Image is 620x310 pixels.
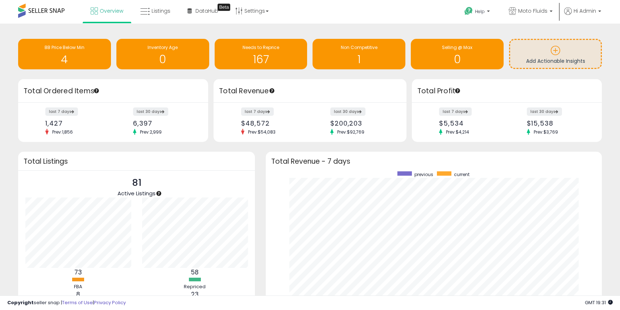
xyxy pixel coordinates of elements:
[439,119,501,127] div: $5,534
[7,299,34,306] strong: Copyright
[330,107,365,116] label: last 30 days
[442,44,472,50] span: Selling @ Max
[527,119,589,127] div: $15,538
[585,299,613,306] span: 2025-10-13 19:31 GMT
[316,53,402,65] h1: 1
[173,284,216,290] div: Repriced
[148,44,178,50] span: Inventory Age
[241,119,305,127] div: $48,572
[414,53,500,65] h1: 0
[219,86,401,96] h3: Total Revenue
[518,7,547,15] span: Moto Fluids
[271,159,596,164] h3: Total Revenue - 7 days
[94,299,126,306] a: Privacy Policy
[530,129,562,135] span: Prev: $3,769
[49,129,77,135] span: Prev: 1,856
[93,87,100,94] div: Tooltip anchor
[439,107,472,116] label: last 7 days
[136,129,165,135] span: Prev: 2,999
[417,86,596,96] h3: Total Profit
[334,129,368,135] span: Prev: $92,769
[510,40,601,68] a: Add Actionable Insights
[45,44,84,50] span: BB Price Below Min
[527,107,562,116] label: last 30 days
[133,119,195,127] div: 6,397
[313,39,405,69] a: Non Competitive 1
[564,7,601,24] a: Hi Admin
[100,7,123,15] span: Overview
[24,159,249,164] h3: Total Listings
[120,53,206,65] h1: 0
[117,176,156,190] p: 81
[191,268,199,277] b: 58
[243,44,279,50] span: Needs to Reprice
[24,86,203,96] h3: Total Ordered Items
[18,39,111,69] a: BB Price Below Min 4
[442,129,473,135] span: Prev: $4,214
[45,119,108,127] div: 1,427
[241,107,274,116] label: last 7 days
[574,7,596,15] span: Hi Admin
[76,290,80,299] b: 8
[526,57,585,65] span: Add Actionable Insights
[62,299,93,306] a: Terms of Use
[156,190,162,197] div: Tooltip anchor
[414,171,433,178] span: previous
[133,107,168,116] label: last 30 days
[195,7,218,15] span: DataHub
[7,299,126,306] div: seller snap | |
[454,171,470,178] span: current
[116,39,209,69] a: Inventory Age 0
[411,39,504,69] a: Selling @ Max 0
[45,107,78,116] label: last 7 days
[269,87,275,94] div: Tooltip anchor
[117,189,156,197] span: Active Listings
[57,284,100,290] div: FBA
[215,39,307,69] a: Needs to Reprice 167
[454,87,461,94] div: Tooltip anchor
[475,8,485,15] span: Help
[244,129,279,135] span: Prev: $54,083
[22,53,107,65] h1: 4
[464,7,473,16] i: Get Help
[74,268,82,277] b: 73
[218,4,230,11] div: Tooltip anchor
[152,7,170,15] span: Listings
[330,119,394,127] div: $200,203
[218,53,304,65] h1: 167
[341,44,377,50] span: Non Competitive
[459,1,497,24] a: Help
[191,290,199,299] b: 23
